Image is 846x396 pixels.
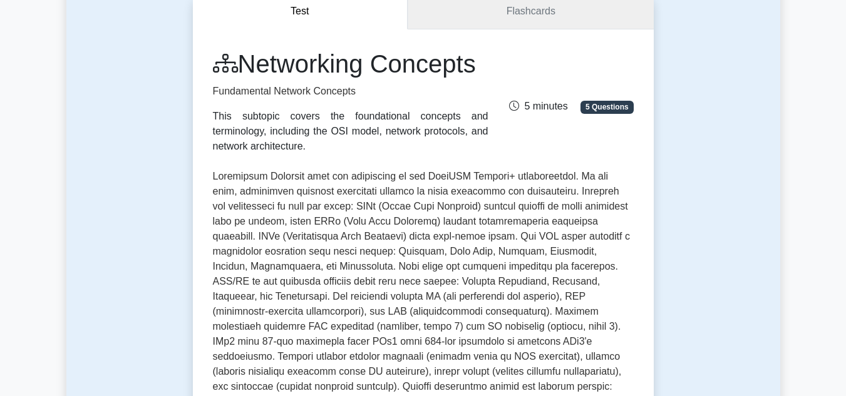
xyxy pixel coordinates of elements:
span: 5 minutes [509,101,567,111]
p: Fundamental Network Concepts [213,84,488,99]
span: 5 Questions [580,101,633,113]
h1: Networking Concepts [213,49,488,79]
div: This subtopic covers the foundational concepts and terminology, including the OSI model, network ... [213,109,488,154]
